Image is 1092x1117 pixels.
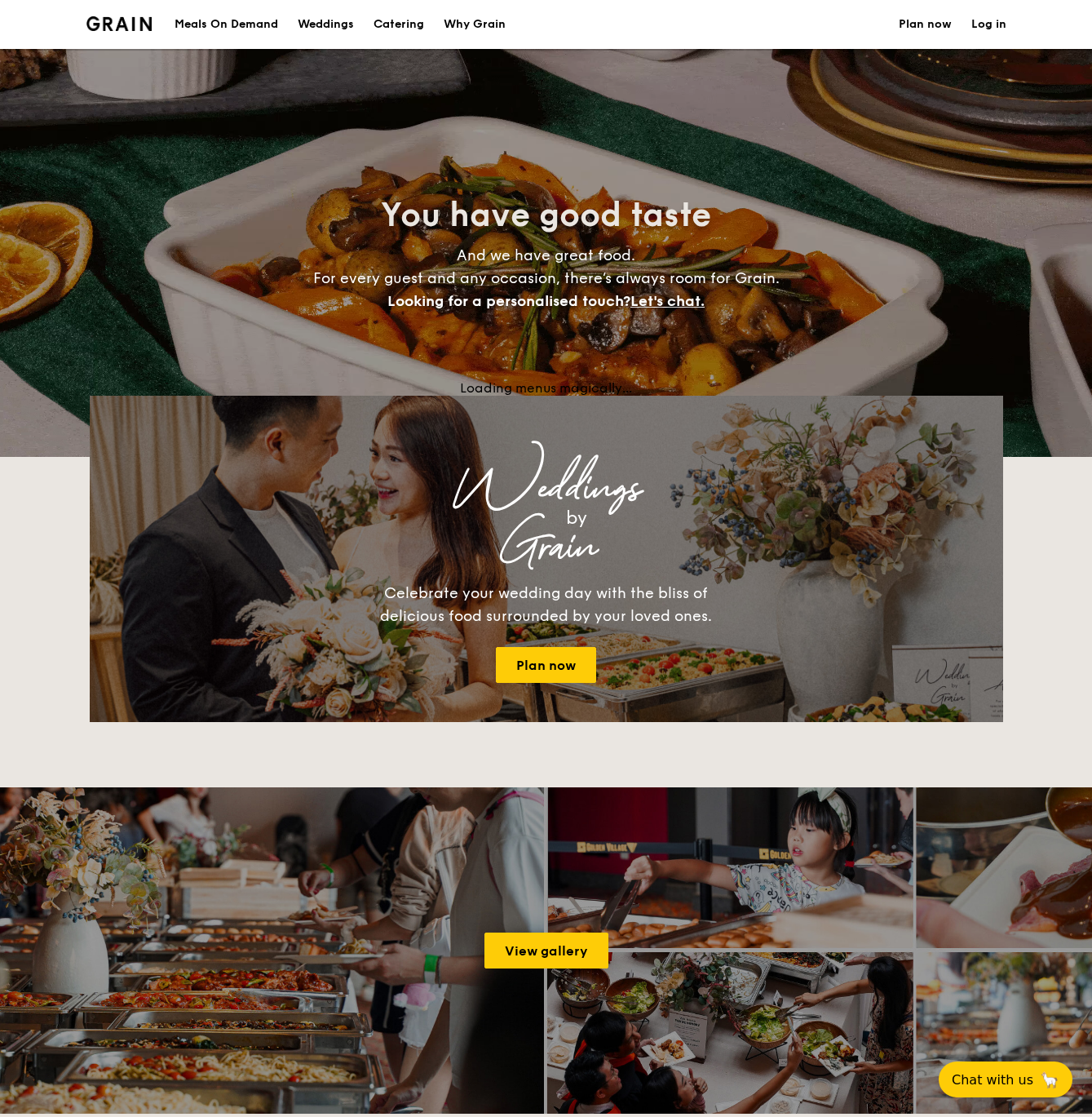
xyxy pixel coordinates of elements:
[484,933,608,969] a: View gallery
[630,292,705,310] span: Let's chat.
[952,1072,1033,1088] span: Chat with us
[496,647,596,683] a: Plan now
[381,196,711,235] span: You have good taste
[86,16,153,31] img: Grain
[1040,1070,1059,1089] span: 🦙
[90,380,1003,396] div: Loading menus magically...
[313,246,780,310] span: And we have great food. For every guest and any occasion, there’s always room for Grain.
[387,292,630,310] span: Looking for a personalised touch?
[294,503,860,533] div: by
[233,533,860,562] div: Grain
[86,16,153,31] a: Logotype
[939,1062,1072,1097] button: Chat with us🦙
[233,474,860,503] div: Weddings
[363,582,730,627] div: Celebrate your wedding day with the bliss of delicious food surrounded by your loved ones.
